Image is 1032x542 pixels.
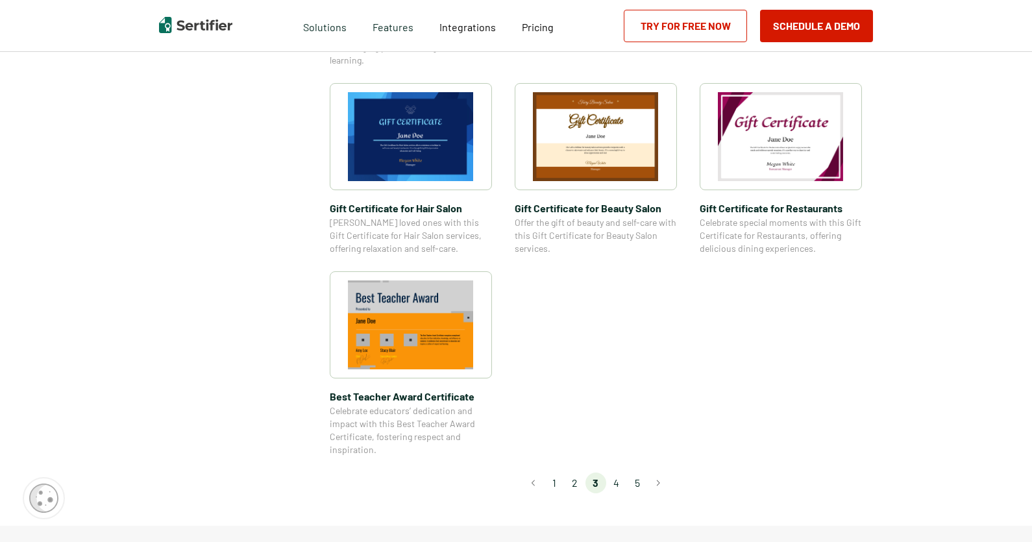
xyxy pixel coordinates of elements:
[523,473,544,493] button: Go to previous page
[330,404,492,456] span: Celebrate educators’ dedication and impact with this Best Teacher Award Certificate, fostering re...
[760,10,873,42] button: Schedule a Demo
[330,216,492,255] span: [PERSON_NAME] loved ones with this Gift Certificate for Hair Salon services, offering relaxation ...
[515,200,677,216] span: Gift Certificate​ for Beauty Salon
[373,18,413,34] span: Features
[565,473,585,493] li: page 2
[585,473,606,493] li: page 3
[515,83,677,255] a: Gift Certificate​ for Beauty SalonGift Certificate​ for Beauty SalonOffer the gift of beauty and ...
[330,271,492,456] a: Best Teacher Award Certificate​Best Teacher Award Certificate​Celebrate educators’ dedication and...
[522,18,554,34] a: Pricing
[439,18,496,34] a: Integrations
[700,216,862,255] span: Celebrate special moments with this Gift Certificate for Restaurants, offering delicious dining e...
[29,484,58,513] img: Cookie Popup Icon
[718,92,844,181] img: Gift Certificate​ for Restaurants
[606,473,627,493] li: page 4
[967,480,1032,542] iframe: Chat Widget
[330,388,492,404] span: Best Teacher Award Certificate​
[648,473,669,493] button: Go to next page
[624,10,747,42] a: Try for Free Now
[533,92,659,181] img: Gift Certificate​ for Beauty Salon
[544,473,565,493] li: page 1
[522,21,554,33] span: Pricing
[700,83,862,255] a: Gift Certificate​ for RestaurantsGift Certificate​ for RestaurantsCelebrate special moments with ...
[700,200,862,216] span: Gift Certificate​ for Restaurants
[303,18,347,34] span: Solutions
[330,200,492,216] span: Gift Certificate​ for Hair Salon
[439,21,496,33] span: Integrations
[348,92,474,181] img: Gift Certificate​ for Hair Salon
[627,473,648,493] li: page 5
[515,216,677,255] span: Offer the gift of beauty and self-care with this Gift Certificate for Beauty Salon services.
[159,17,232,33] img: Sertifier | Digital Credentialing Platform
[330,83,492,255] a: Gift Certificate​ for Hair SalonGift Certificate​ for Hair Salon[PERSON_NAME] loved ones with thi...
[348,280,474,369] img: Best Teacher Award Certificate​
